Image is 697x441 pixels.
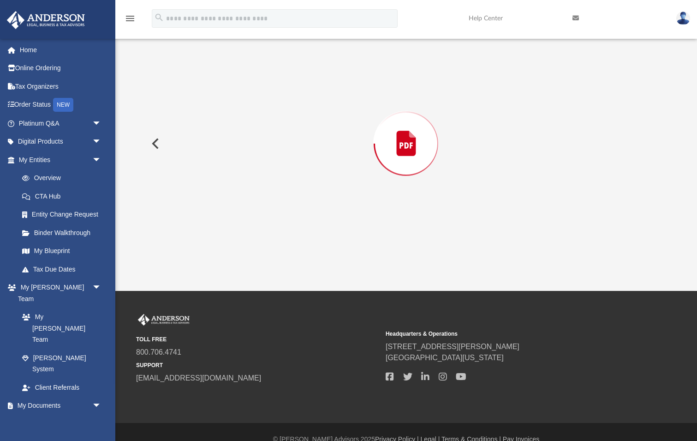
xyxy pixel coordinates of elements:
[386,330,629,338] small: Headquarters & Operations
[6,278,111,308] a: My [PERSON_NAME] Teamarrow_drop_down
[136,361,379,369] small: SUPPORT
[154,12,164,23] i: search
[6,41,115,59] a: Home
[13,242,111,260] a: My Blueprint
[13,378,111,397] a: Client Referrals
[6,59,115,78] a: Online Ordering
[136,348,181,356] a: 800.706.4741
[6,397,111,415] a: My Documentsarrow_drop_down
[136,314,191,326] img: Anderson Advisors Platinum Portal
[136,374,261,382] a: [EMAIL_ADDRESS][DOMAIN_NAME]
[92,397,111,416] span: arrow_drop_down
[92,133,111,151] span: arrow_drop_down
[92,278,111,297] span: arrow_drop_down
[144,131,165,157] button: Previous File
[6,77,115,96] a: Tax Organizers
[386,343,519,350] a: [STREET_ADDRESS][PERSON_NAME]
[6,133,115,151] a: Digital Productsarrow_drop_down
[13,260,115,278] a: Tax Due Dates
[6,114,115,133] a: Platinum Q&Aarrow_drop_down
[13,187,115,205] a: CTA Hub
[92,114,111,133] span: arrow_drop_down
[6,96,115,115] a: Order StatusNEW
[13,205,115,224] a: Entity Change Request
[53,98,73,112] div: NEW
[125,13,136,24] i: menu
[4,11,88,29] img: Anderson Advisors Platinum Portal
[125,18,136,24] a: menu
[92,151,111,169] span: arrow_drop_down
[6,151,115,169] a: My Entitiesarrow_drop_down
[13,349,111,378] a: [PERSON_NAME] System
[386,354,504,362] a: [GEOGRAPHIC_DATA][US_STATE]
[136,335,379,344] small: TOLL FREE
[13,224,115,242] a: Binder Walkthrough
[676,12,690,25] img: User Pic
[13,308,106,349] a: My [PERSON_NAME] Team
[13,169,115,187] a: Overview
